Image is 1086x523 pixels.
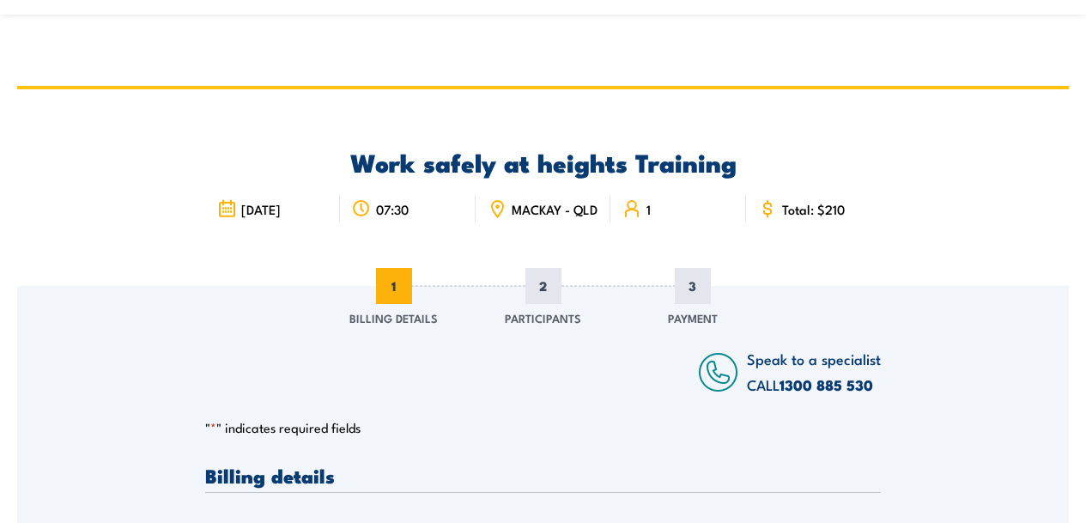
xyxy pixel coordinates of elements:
[205,419,881,436] p: " " indicates required fields
[646,202,651,216] span: 1
[782,202,845,216] span: Total: $210
[205,150,881,173] h2: Work safely at heights Training
[668,309,718,326] span: Payment
[512,202,598,216] span: MACKAY - QLD
[747,348,881,395] span: Speak to a specialist CALL
[525,268,561,304] span: 2
[675,268,711,304] span: 3
[241,202,281,216] span: [DATE]
[205,465,881,485] h3: Billing details
[349,309,438,326] span: Billing Details
[780,374,873,396] a: 1300 885 530
[376,202,409,216] span: 07:30
[505,309,581,326] span: Participants
[376,268,412,304] span: 1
